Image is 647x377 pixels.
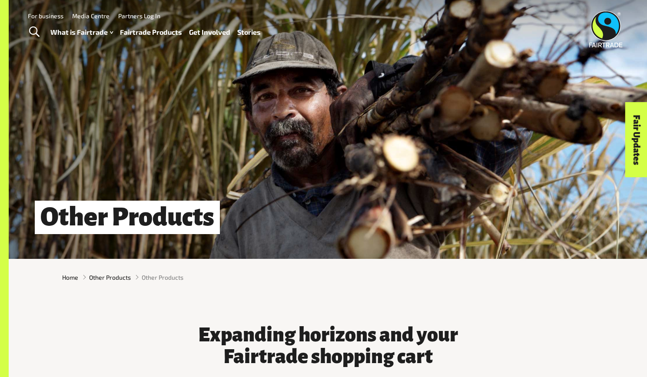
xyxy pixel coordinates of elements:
a: Media Centre [72,12,109,20]
span: Other Products [142,273,183,282]
a: For business [28,12,63,20]
img: Fairtrade Australia New Zealand logo [589,11,623,47]
a: Fairtrade Products [120,26,182,39]
a: Partners Log In [118,12,160,20]
h1: Other Products [35,201,220,234]
a: Home [62,273,78,282]
a: Other Products [89,273,131,282]
a: What is Fairtrade [50,26,113,39]
h3: Expanding horizons and your Fairtrade shopping cart [198,324,458,367]
a: Get Involved [189,26,230,39]
a: Toggle Search [23,21,45,43]
a: Stories [237,26,261,39]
